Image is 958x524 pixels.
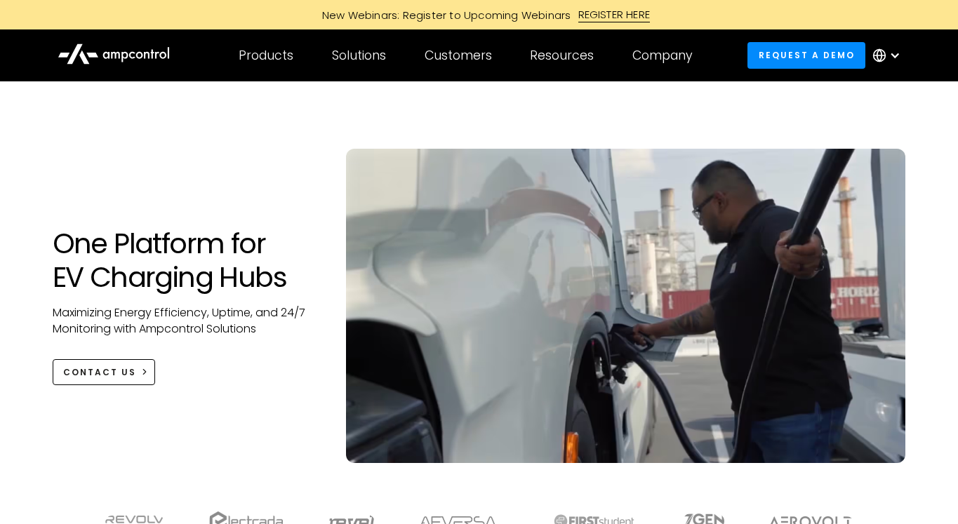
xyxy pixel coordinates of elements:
[53,305,319,337] p: Maximizing Energy Efficiency, Uptime, and 24/7 Monitoring with Ampcontrol Solutions
[578,7,651,22] div: REGISTER HERE
[747,42,865,68] a: Request a demo
[530,48,594,63] div: Resources
[53,359,156,385] a: CONTACT US
[53,227,319,294] h1: One Platform for EV Charging Hubs
[332,48,386,63] div: Solutions
[308,8,578,22] div: New Webinars: Register to Upcoming Webinars
[63,366,136,379] div: CONTACT US
[239,48,293,63] div: Products
[425,48,492,63] div: Customers
[164,7,795,22] a: New Webinars: Register to Upcoming WebinarsREGISTER HERE
[632,48,693,63] div: Company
